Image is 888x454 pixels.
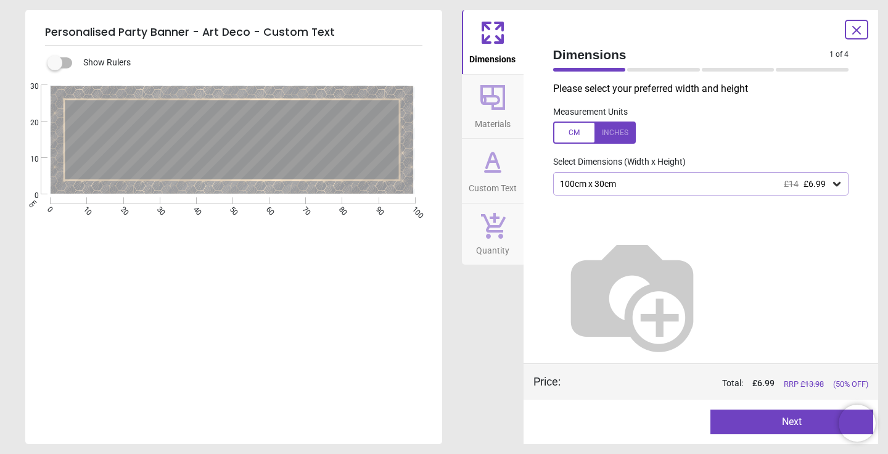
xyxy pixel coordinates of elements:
span: £6.99 [804,179,826,189]
span: Materials [475,112,511,131]
div: Show Rulers [55,56,442,70]
div: Price : [533,374,561,389]
iframe: Brevo live chat [839,405,876,442]
span: £ [752,378,775,390]
span: 30 [15,81,39,92]
span: 10 [15,154,39,165]
span: 20 [15,118,39,128]
span: £14 [784,179,799,189]
button: Materials [462,75,524,139]
span: (50% OFF) [833,379,868,390]
span: 6.99 [757,378,775,388]
span: 1 of 4 [829,49,849,60]
span: RRP [784,379,824,390]
h5: Personalised Party Banner - Art Deco - Custom Text [45,20,422,46]
button: Custom Text [462,139,524,203]
img: Helper for size comparison [553,215,711,373]
label: Select Dimensions (Width x Height) [543,156,686,168]
span: Dimensions [469,47,516,66]
button: Dimensions [462,10,524,74]
button: Next [710,410,873,434]
span: £ 13.98 [800,379,824,389]
span: Dimensions [553,46,830,64]
span: Quantity [476,239,509,257]
div: Total: [579,378,869,390]
label: Measurement Units [553,106,628,118]
button: Quantity [462,204,524,265]
p: Please select your preferred width and height [553,82,859,96]
div: 100cm x 30cm [559,179,831,189]
span: 0 [15,191,39,201]
span: Custom Text [469,176,517,195]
